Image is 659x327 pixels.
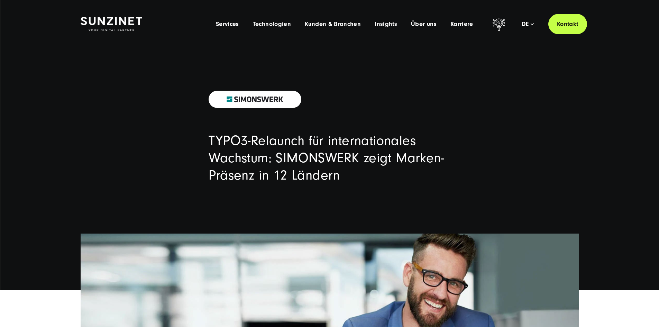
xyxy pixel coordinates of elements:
img: SUNZINET Full Service Digital Agentur [81,17,142,31]
a: Karriere [450,21,473,28]
a: Über uns [411,21,437,28]
a: Kontakt [548,14,587,34]
img: Logo Simonswerk [220,93,290,105]
a: Services [216,21,239,28]
a: Technologien [253,21,291,28]
h1: TYPO3-Relaunch für internationales Wachstum: SIMONSWERK zeigt Marken-Präsenz in 12 Ländern [209,132,451,184]
a: Kunden & Branchen [305,21,361,28]
a: Insights [375,21,397,28]
div: de [522,21,534,28]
